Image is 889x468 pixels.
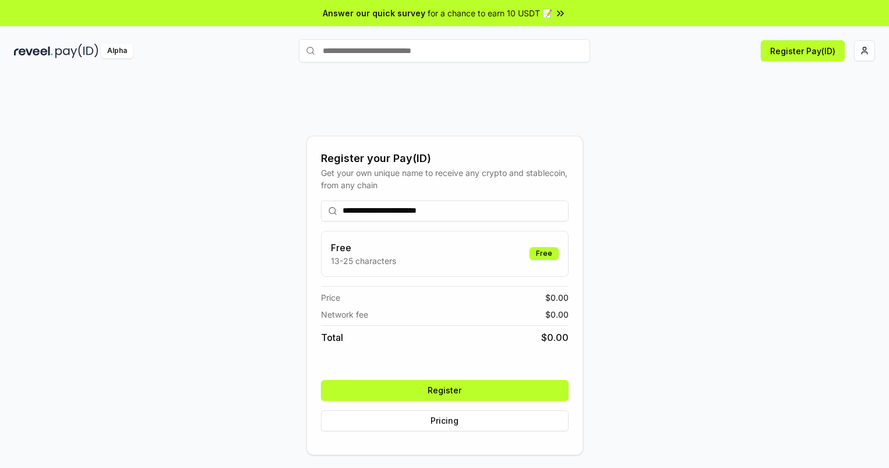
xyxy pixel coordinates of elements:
[323,7,425,19] span: Answer our quick survey
[321,308,368,321] span: Network fee
[541,330,569,344] span: $ 0.00
[530,247,559,260] div: Free
[321,167,569,191] div: Get your own unique name to receive any crypto and stablecoin, from any chain
[321,150,569,167] div: Register your Pay(ID)
[101,44,133,58] div: Alpha
[321,330,343,344] span: Total
[545,308,569,321] span: $ 0.00
[321,380,569,401] button: Register
[428,7,552,19] span: for a chance to earn 10 USDT 📝
[55,44,98,58] img: pay_id
[321,410,569,431] button: Pricing
[321,291,340,304] span: Price
[14,44,53,58] img: reveel_dark
[545,291,569,304] span: $ 0.00
[331,255,396,267] p: 13-25 characters
[331,241,396,255] h3: Free
[761,40,845,61] button: Register Pay(ID)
